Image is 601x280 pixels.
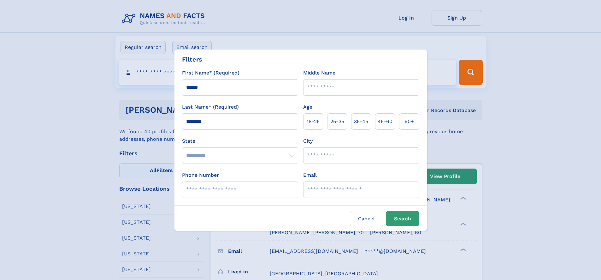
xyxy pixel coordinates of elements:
span: 25‑35 [330,118,344,125]
label: First Name* (Required) [182,69,239,77]
label: Cancel [350,211,383,226]
button: Search [386,211,419,226]
label: Last Name* (Required) [182,103,239,111]
span: 60+ [404,118,414,125]
label: Phone Number [182,171,219,179]
div: Filters [182,55,202,64]
span: 45‑60 [378,118,392,125]
label: City [303,137,313,145]
span: 35‑45 [354,118,368,125]
label: Middle Name [303,69,335,77]
label: Email [303,171,317,179]
label: Age [303,103,312,111]
label: State [182,137,298,145]
span: 18‑25 [307,118,320,125]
